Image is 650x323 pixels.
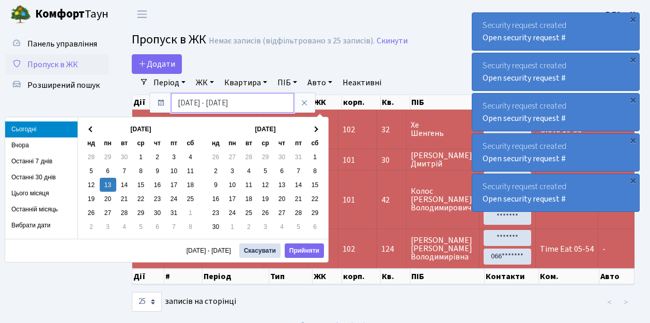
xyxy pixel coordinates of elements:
a: Розширений пошук [5,75,109,96]
a: Додати [132,54,182,74]
td: 6 [307,220,323,234]
a: ПІБ [273,74,301,91]
th: [DATE] [224,122,307,136]
td: 31 [166,206,182,220]
th: Тип [269,269,312,284]
div: Security request created [472,94,639,131]
a: Open security request # [483,153,566,164]
td: 4 [182,150,199,164]
div: Немає записів (відфільтровано з 25 записів). [209,36,375,46]
span: Пропуск в ЖК [27,59,78,70]
td: 5 [257,164,274,178]
a: Період [149,74,190,91]
a: Авто [303,74,336,91]
th: корп. [342,269,381,284]
a: Пропуск в ЖК [5,54,109,75]
a: Open security request # [483,193,566,205]
img: logo.png [10,4,31,25]
td: 28 [83,150,100,164]
td: 3 [166,150,182,164]
td: 3 [224,164,241,178]
td: 10 [166,164,182,178]
span: [PERSON_NAME] Дмитрій [411,151,475,168]
td: 28 [116,206,133,220]
span: 30 [381,156,402,164]
td: 8 [307,164,323,178]
td: 15 [133,178,149,192]
th: Дії [132,269,164,284]
th: Контакти [485,269,538,284]
span: Панель управління [27,38,97,50]
div: × [628,14,638,24]
a: Open security request # [483,113,566,124]
td: 26 [83,206,100,220]
td: 18 [241,192,257,206]
td: 24 [166,192,182,206]
td: 4 [274,220,290,234]
a: Панель управління [5,34,109,54]
span: 32 [381,126,402,134]
span: 101 [343,194,355,206]
td: 1 [307,150,323,164]
td: 9 [208,178,224,192]
td: 11 [182,164,199,178]
th: ЖК [313,95,343,110]
td: 17 [224,192,241,206]
div: Security request created [472,174,639,211]
span: Time Eat 05-54 [540,243,594,255]
td: 29 [100,150,116,164]
td: 6 [274,164,290,178]
span: 102 [343,124,355,135]
span: Хе Шенгень [411,121,475,137]
td: 14 [116,178,133,192]
td: 1 [182,206,199,220]
td: 26 [208,150,224,164]
th: пн [100,136,116,150]
li: Сьогодні [5,121,78,137]
td: 30 [208,220,224,234]
td: 22 [307,192,323,206]
td: 19 [83,192,100,206]
th: Ком. [539,269,599,284]
span: [DATE] - [DATE] [187,248,235,254]
td: 29 [307,206,323,220]
th: Авто [599,269,634,284]
th: ср [133,136,149,150]
td: 30 [149,206,166,220]
td: 9 [149,164,166,178]
td: 24 [224,206,241,220]
td: 20 [100,192,116,206]
li: Останній місяць [5,202,78,218]
th: ЖК [313,269,343,284]
span: Розширений пошук [27,80,100,91]
button: Скасувати [239,243,281,258]
td: 23 [208,206,224,220]
a: Open security request # [483,72,566,84]
th: чт [149,136,166,150]
li: Цього місяця [5,186,78,202]
th: ср [257,136,274,150]
td: 27 [224,150,241,164]
th: [DATE] [100,122,182,136]
td: 22 [133,192,149,206]
th: Дії [132,95,164,110]
button: Переключити навігацію [129,6,155,23]
th: чт [274,136,290,150]
td: 2 [208,164,224,178]
td: 17 [166,178,182,192]
td: 28 [290,206,307,220]
th: пт [166,136,182,150]
td: 21 [290,192,307,206]
td: 1 [224,220,241,234]
td: 6 [149,220,166,234]
span: 101 [343,155,355,166]
li: Останні 30 днів [5,170,78,186]
th: # [164,269,203,284]
td: 1 [133,150,149,164]
div: Security request created [472,13,639,50]
td: 25 [241,206,257,220]
th: нд [83,136,100,150]
td: 13 [274,178,290,192]
td: 21 [116,192,133,206]
td: 5 [83,164,100,178]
